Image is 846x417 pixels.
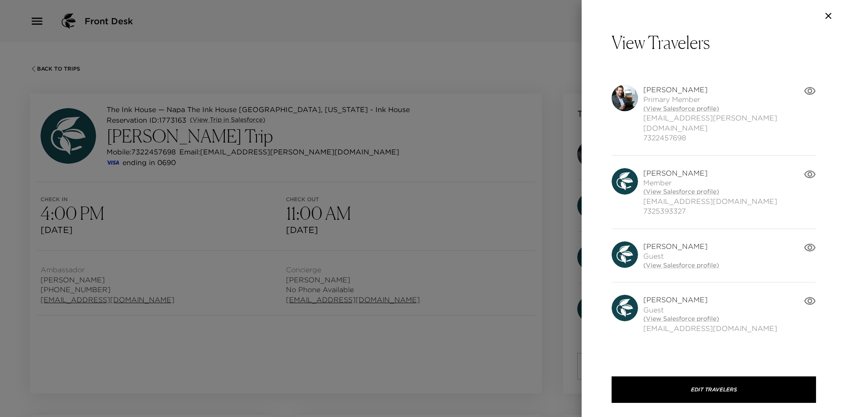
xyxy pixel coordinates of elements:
[643,113,804,133] span: [EMAIL_ADDRESS][PERSON_NAME][DOMAIN_NAME]
[643,323,777,333] span: [EMAIL_ADDRESS][DOMAIN_NAME]
[643,305,777,315] span: Guest
[612,85,638,111] img: 2Q==
[643,94,804,104] span: Primary Member
[643,241,719,251] span: [PERSON_NAME]
[612,295,638,321] img: avatar.4afec266560d411620d96f9f038fe73f.svg
[643,295,777,304] span: [PERSON_NAME]
[643,188,777,196] a: (View Salesforce profile)
[643,196,777,206] span: [EMAIL_ADDRESS][DOMAIN_NAME]
[612,376,816,403] button: Edit Travelers
[643,261,719,270] a: (View Salesforce profile)
[643,133,804,143] span: 7322457698
[643,178,777,188] span: Member
[612,168,638,195] img: avatar.4afec266560d411620d96f9f038fe73f.svg
[643,85,804,94] span: [PERSON_NAME]
[612,32,816,53] p: View Travelers
[643,251,719,261] span: Guest
[612,241,638,268] img: avatar.4afec266560d411620d96f9f038fe73f.svg
[643,105,804,113] a: (View Salesforce profile)
[643,168,777,178] span: [PERSON_NAME]
[643,206,777,216] span: 7325393327
[643,315,777,323] a: (View Salesforce profile)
